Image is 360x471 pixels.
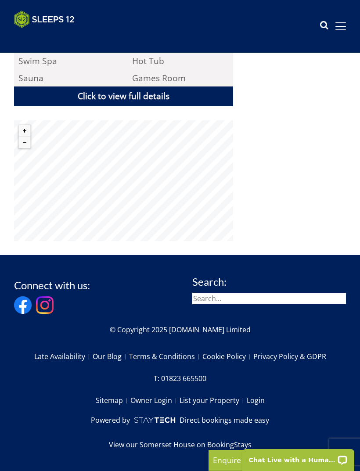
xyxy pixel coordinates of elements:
[14,70,119,86] li: Sauna
[96,393,130,408] a: Sitemap
[34,349,93,364] a: Late Availability
[36,296,54,314] img: Instagram
[213,454,345,466] p: Enquire Now
[237,443,360,471] iframe: LiveChat chat widget
[10,33,102,41] iframe: Customer reviews powered by Trustpilot
[154,371,206,386] a: T: 01823 665500
[253,349,326,364] a: Privacy Policy & GDPR
[180,393,247,408] a: List your Property
[128,70,233,86] li: Games Room
[14,86,233,106] a: Click to view full details
[202,349,253,364] a: Cookie Policy
[129,349,202,364] a: Terms & Conditions
[14,11,75,28] img: Sleeps 12
[14,296,32,314] img: Facebook
[14,280,90,291] h3: Connect with us:
[14,53,119,70] li: Swim Spa
[14,324,346,335] p: © Copyright 2025 [DOMAIN_NAME] Limited
[109,439,252,450] a: View our Somerset House on BookingStays
[91,415,269,425] a: Powered byDirect bookings made easy
[133,415,176,425] img: scrumpy.png
[128,53,233,70] li: Hot Tub
[130,393,180,408] a: Owner Login
[14,120,233,241] canvas: Map
[19,137,30,148] button: Zoom out
[192,276,346,288] h3: Search:
[247,393,265,408] a: Login
[192,293,346,304] input: Search...
[93,349,129,364] a: Our Blog
[19,125,30,137] button: Zoom in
